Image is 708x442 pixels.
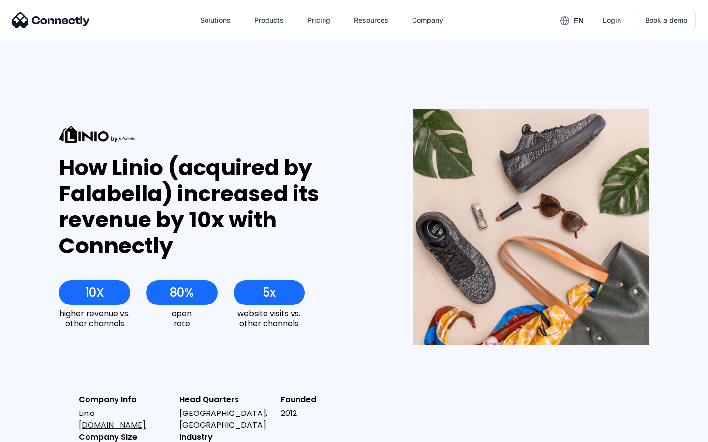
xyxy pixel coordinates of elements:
div: Products [254,13,284,27]
div: Solutions [192,8,238,32]
div: 5x [263,286,276,300]
div: How Linio (acquired by Falabella) increased its revenue by 10x with Connectly [59,155,377,259]
div: Login [603,13,621,27]
div: [GEOGRAPHIC_DATA], [GEOGRAPHIC_DATA] [179,408,272,431]
div: Head Quarters [179,394,272,406]
ul: Language list [20,425,59,439]
div: en [553,13,591,28]
div: 80% [170,286,194,300]
div: Company Info [79,394,172,406]
div: en [574,14,584,28]
div: Linio [79,408,172,431]
div: Resources [354,13,388,27]
div: open rate [146,309,217,328]
a: [DOMAIN_NAME] [79,419,146,431]
div: 10X [85,286,104,300]
div: Solutions [200,13,231,27]
aside: Language selected: English [10,425,59,439]
a: Book a demo [637,9,696,31]
div: website visits vs. other channels [234,309,305,328]
div: higher revenue vs. other channels [59,309,130,328]
div: Founded [281,394,374,406]
a: Pricing [299,8,338,32]
div: Company [412,13,443,27]
div: Pricing [307,13,330,27]
div: Resources [346,8,396,32]
a: Login [595,8,629,32]
div: Company [404,8,451,32]
div: 2012 [281,408,374,419]
img: Connectly Logo [12,12,90,28]
div: Products [246,8,292,32]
